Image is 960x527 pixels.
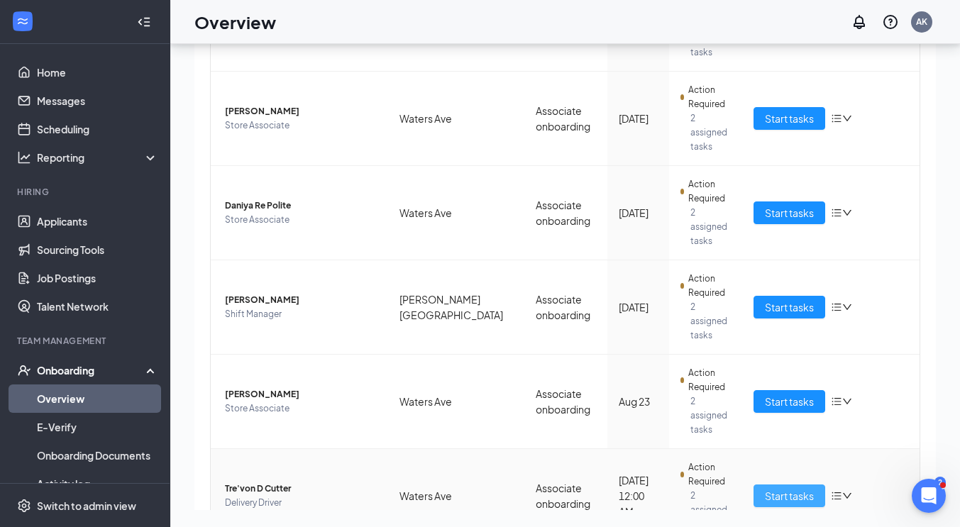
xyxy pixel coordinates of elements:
[851,13,868,30] svg: Notifications
[765,205,814,221] span: Start tasks
[765,111,814,126] span: Start tasks
[912,479,946,513] iframe: Intercom live chat
[37,363,146,377] div: Onboarding
[831,301,842,313] span: bars
[831,207,842,218] span: bars
[754,484,825,507] button: Start tasks
[619,394,658,409] div: Aug 23
[388,355,524,449] td: Waters Ave
[37,292,158,321] a: Talent Network
[37,115,158,143] a: Scheduling
[37,58,158,87] a: Home
[524,166,607,260] td: Associate onboarding
[225,104,377,118] span: [PERSON_NAME]
[765,394,814,409] span: Start tasks
[137,15,151,29] svg: Collapse
[754,296,825,318] button: Start tasks
[225,307,377,321] span: Shift Manager
[916,16,927,28] div: AK
[754,390,825,413] button: Start tasks
[225,496,377,510] span: Delivery Driver
[619,299,658,315] div: [DATE]
[754,107,825,130] button: Start tasks
[842,208,852,218] span: down
[225,213,377,227] span: Store Associate
[831,490,842,501] span: bars
[934,477,946,489] div: 2
[690,394,731,437] span: 2 assigned tasks
[225,118,377,133] span: Store Associate
[37,150,159,165] div: Reporting
[690,206,731,248] span: 2 assigned tasks
[17,335,155,347] div: Team Management
[37,384,158,413] a: Overview
[619,472,658,519] div: [DATE] 12:00 AM
[524,355,607,449] td: Associate onboarding
[765,488,814,504] span: Start tasks
[831,113,842,124] span: bars
[690,300,731,343] span: 2 assigned tasks
[524,260,607,355] td: Associate onboarding
[225,482,377,496] span: Tre'von D Cutter
[37,499,136,513] div: Switch to admin view
[688,177,731,206] span: Action Required
[524,72,607,166] td: Associate onboarding
[17,363,31,377] svg: UserCheck
[17,499,31,513] svg: Settings
[37,413,158,441] a: E-Verify
[17,186,155,198] div: Hiring
[690,111,731,154] span: 2 assigned tasks
[37,87,158,115] a: Messages
[37,264,158,292] a: Job Postings
[225,401,377,416] span: Store Associate
[194,10,276,34] h1: Overview
[688,460,731,489] span: Action Required
[688,83,731,111] span: Action Required
[16,14,30,28] svg: WorkstreamLogo
[388,166,524,260] td: Waters Ave
[388,72,524,166] td: Waters Ave
[688,366,731,394] span: Action Required
[882,13,899,30] svg: QuestionInfo
[37,207,158,235] a: Applicants
[842,396,852,406] span: down
[37,470,158,498] a: Activity log
[225,199,377,213] span: Daniya Re Polite
[765,299,814,315] span: Start tasks
[831,396,842,407] span: bars
[842,491,852,501] span: down
[842,302,852,312] span: down
[37,441,158,470] a: Onboarding Documents
[225,387,377,401] span: [PERSON_NAME]
[37,235,158,264] a: Sourcing Tools
[688,272,731,300] span: Action Required
[388,260,524,355] td: [PERSON_NAME][GEOGRAPHIC_DATA]
[842,113,852,123] span: down
[225,293,377,307] span: [PERSON_NAME]
[619,205,658,221] div: [DATE]
[754,201,825,224] button: Start tasks
[17,150,31,165] svg: Analysis
[619,111,658,126] div: [DATE]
